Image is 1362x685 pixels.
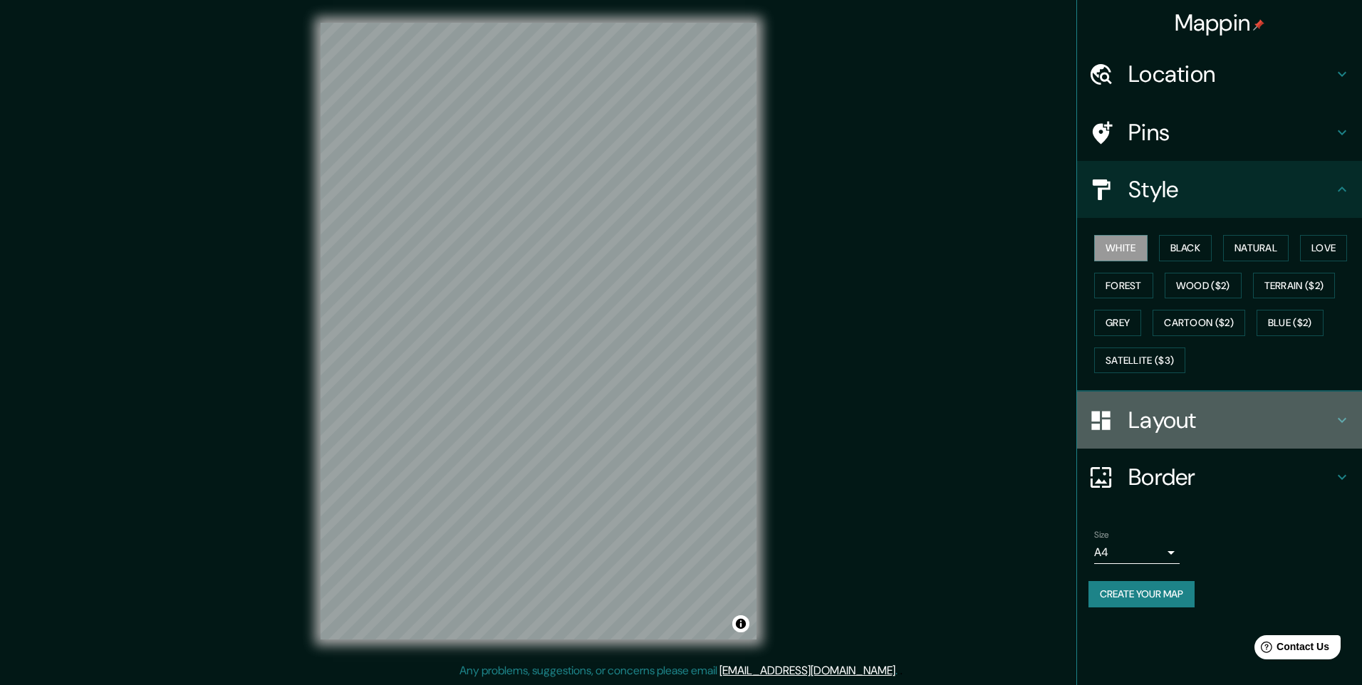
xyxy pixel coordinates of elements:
div: Style [1077,161,1362,218]
div: Pins [1077,104,1362,161]
button: Blue ($2) [1257,310,1324,336]
button: Natural [1223,235,1289,261]
button: Love [1300,235,1347,261]
h4: Style [1128,175,1334,204]
h4: Location [1128,60,1334,88]
button: Wood ($2) [1165,273,1242,299]
div: Border [1077,449,1362,506]
h4: Mappin [1175,9,1265,37]
iframe: Help widget launcher [1235,629,1346,669]
button: Toggle attribution [732,615,749,632]
a: [EMAIL_ADDRESS][DOMAIN_NAME] [719,663,895,678]
h4: Layout [1128,406,1334,434]
div: . [898,662,900,679]
img: pin-icon.png [1253,19,1264,31]
button: Cartoon ($2) [1153,310,1245,336]
button: Terrain ($2) [1253,273,1336,299]
div: Layout [1077,392,1362,449]
button: Satellite ($3) [1094,347,1185,374]
div: . [900,662,903,679]
div: A4 [1094,541,1180,564]
button: Grey [1094,310,1141,336]
button: Forest [1094,273,1153,299]
button: Black [1159,235,1212,261]
button: White [1094,235,1148,261]
canvas: Map [321,23,757,639]
p: Any problems, suggestions, or concerns please email . [459,662,898,679]
h4: Pins [1128,118,1334,147]
div: Location [1077,46,1362,103]
button: Create your map [1088,581,1195,607]
h4: Border [1128,463,1334,491]
label: Size [1094,529,1109,541]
